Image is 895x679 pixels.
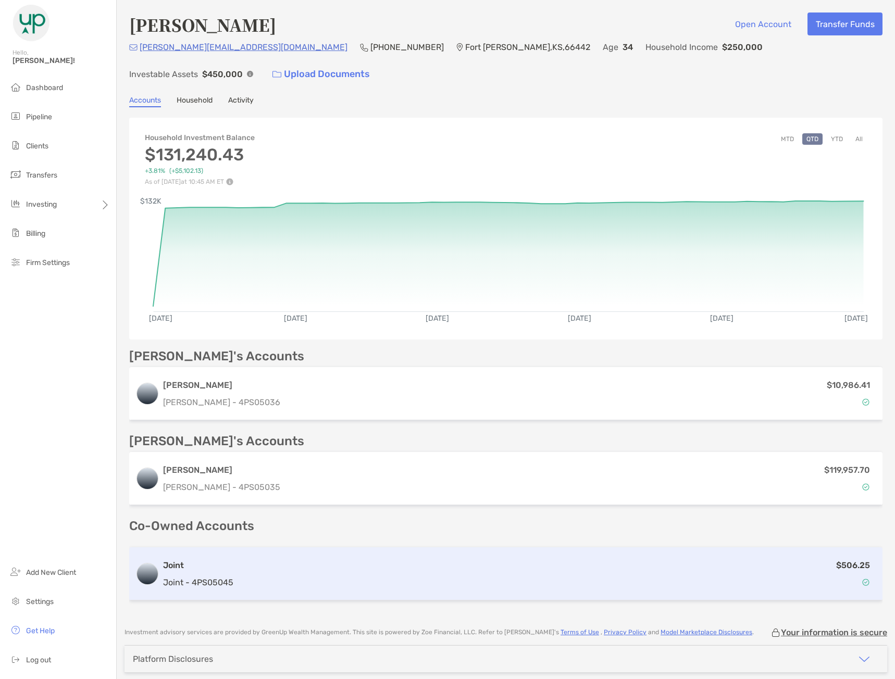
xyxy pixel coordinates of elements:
img: Account Status icon [862,483,869,491]
img: logo account [137,563,158,584]
h3: Joint [163,559,233,572]
p: Fort [PERSON_NAME] , KS , 66442 [465,41,590,54]
a: Household [177,96,213,107]
img: dashboard icon [9,81,22,93]
img: Performance Info [226,178,233,185]
p: 34 [623,41,633,54]
img: logo account [137,383,158,404]
h4: [PERSON_NAME] [129,12,276,36]
img: transfers icon [9,168,22,181]
p: [PERSON_NAME]'s Accounts [129,350,304,363]
h3: [PERSON_NAME] [163,464,280,476]
img: button icon [272,71,281,78]
p: Investable Assets [129,68,198,81]
p: As of [DATE] at 10:45 AM ET [145,178,255,185]
p: $119,957.70 [824,463,870,476]
span: ( +$5,102.13 ) [169,167,203,175]
div: Platform Disclosures [133,654,213,664]
span: [PERSON_NAME]! [13,56,110,65]
text: [DATE] [568,314,592,323]
button: All [851,133,867,145]
span: +3.81% [145,167,165,175]
img: settings icon [9,595,22,607]
img: icon arrow [858,653,871,665]
span: Billing [26,229,45,238]
img: Info Icon [247,71,253,77]
p: Investment advisory services are provided by GreenUp Wealth Management . This site is powered by ... [125,628,754,636]
p: Co-Owned Accounts [129,520,882,533]
text: [DATE] [149,314,172,323]
img: Email Icon [129,44,138,51]
a: Upload Documents [266,63,377,85]
img: Phone Icon [360,43,368,52]
img: logout icon [9,653,22,665]
p: $506.25 [836,559,870,572]
p: [PERSON_NAME]'s Accounts [129,435,304,448]
img: investing icon [9,197,22,210]
span: Settings [26,597,54,606]
img: pipeline icon [9,110,22,122]
a: Terms of Use [561,628,599,636]
a: Accounts [129,96,161,107]
text: [DATE] [426,314,450,323]
span: Get Help [26,626,55,635]
button: Open Account [727,12,799,35]
p: Your information is secure [781,627,887,637]
img: billing icon [9,227,22,239]
span: Clients [26,142,48,150]
p: [PERSON_NAME] - 4PS05035 [163,481,280,494]
button: YTD [827,133,847,145]
text: [DATE] [711,314,734,323]
img: firm-settings icon [9,256,22,268]
img: add_new_client icon [9,565,22,578]
p: Age [603,41,618,54]
h4: Household Investment Balance [145,133,255,142]
p: [PERSON_NAME][EMAIL_ADDRESS][DOMAIN_NAME] [140,41,347,54]
h3: $131,240.43 [145,145,255,165]
p: [PERSON_NAME] - 4PS05036 [163,396,280,409]
a: Privacy Policy [604,628,647,636]
p: $450,000 [202,68,243,81]
button: Transfer Funds [807,12,882,35]
span: Firm Settings [26,258,70,267]
span: Add New Client [26,568,76,577]
text: [DATE] [284,314,307,323]
span: Dashboard [26,83,63,92]
img: Location Icon [456,43,463,52]
img: Account Status icon [862,398,869,406]
img: Account Status icon [862,579,869,586]
p: [PHONE_NUMBER] [370,41,444,54]
button: MTD [777,133,798,145]
a: Model Marketplace Disclosures [661,628,752,636]
p: $250,000 [722,41,763,54]
text: $132K [140,197,161,206]
p: Household Income [645,41,718,54]
h3: [PERSON_NAME] [163,379,280,392]
img: logo account [137,468,158,489]
span: Transfers [26,171,57,180]
a: Activity [228,96,254,107]
span: Investing [26,200,57,209]
span: Log out [26,656,51,664]
img: clients icon [9,139,22,152]
text: [DATE] [846,314,869,323]
p: $10,986.41 [827,379,870,392]
img: Zoe Logo [13,4,50,42]
button: QTD [802,133,823,145]
img: get-help icon [9,624,22,636]
span: Pipeline [26,112,52,121]
p: Joint - 4PS05045 [163,576,233,589]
